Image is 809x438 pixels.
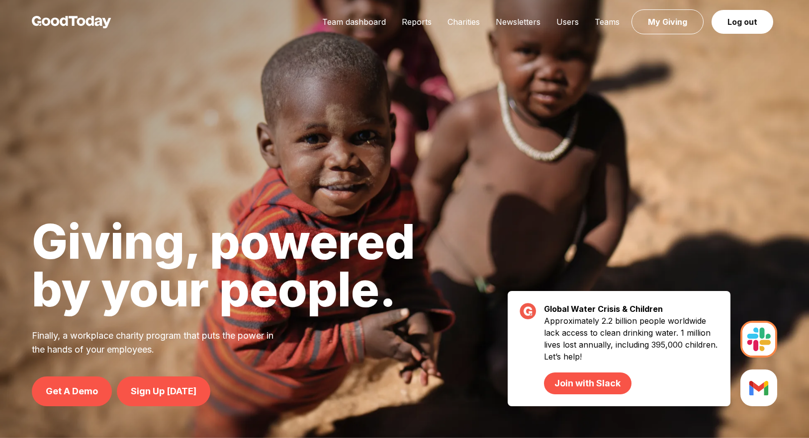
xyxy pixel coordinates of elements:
[548,17,587,27] a: Users
[544,372,631,394] a: Join with Slack
[587,17,628,27] a: Teams
[544,315,719,394] p: Approximately 2.2 billion people worldwide lack access to clean drinking water. 1 million lives l...
[712,10,773,34] a: Log out
[314,17,394,27] a: Team dashboard
[740,321,777,358] img: Slack
[440,17,488,27] a: Charities
[32,16,111,28] img: GoodToday
[32,218,415,313] h1: Giving, powered by your people.
[544,304,663,314] strong: Global Water Crisis & Children
[394,17,440,27] a: Reports
[740,369,777,406] img: Slack
[631,9,704,34] a: My Giving
[117,376,210,406] a: Sign Up [DATE]
[32,376,112,406] a: Get A Demo
[488,17,548,27] a: Newsletters
[32,329,286,357] p: Finally, a workplace charity program that puts the power in the hands of your employees.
